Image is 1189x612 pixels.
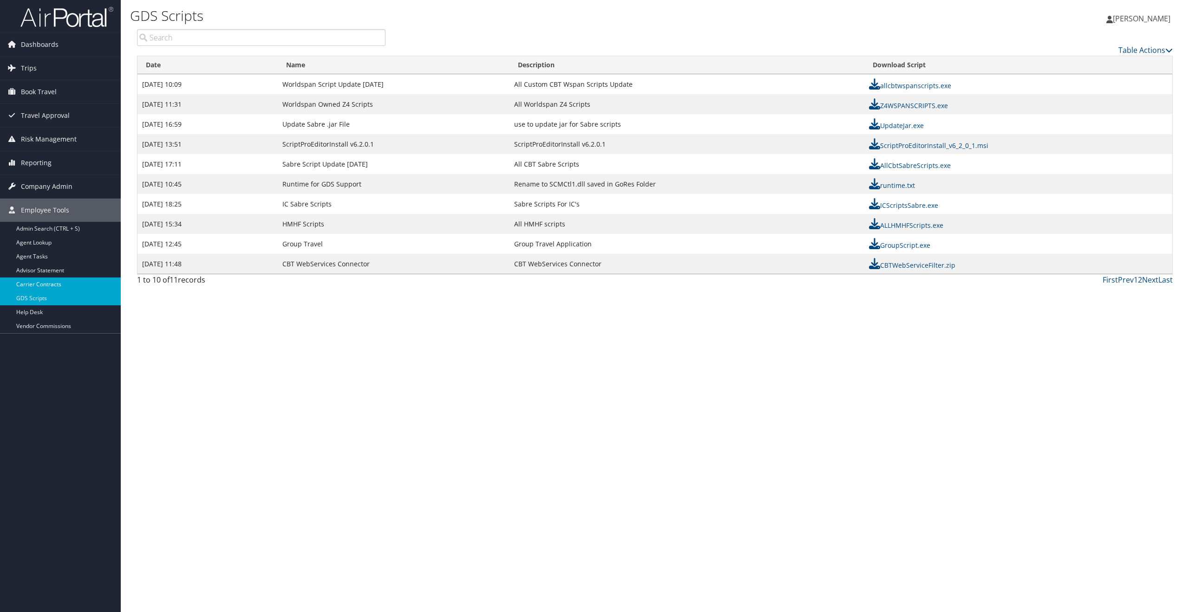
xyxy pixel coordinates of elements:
td: [DATE] 12:45 [137,234,278,254]
td: ScriptProEditorInstall v6.2.0.1 [278,134,510,154]
a: [PERSON_NAME] [1106,5,1180,32]
a: runtime.txt [869,181,915,190]
td: All Worldspan Z4 Scripts [510,94,864,114]
td: [DATE] 11:31 [137,94,278,114]
a: ALLHMHFScripts.exe [869,221,943,230]
input: Search [137,29,385,46]
td: Rename to SCMCtl1.dll saved in GoRes Folder [510,174,864,194]
h1: GDS Scripts [130,6,830,26]
td: [DATE] 17:11 [137,154,278,174]
div: 1 to 10 of records [137,274,385,290]
a: First [1103,275,1118,285]
td: Group Travel Application [510,234,864,254]
a: ICScriptsSabre.exe [869,201,938,210]
td: All Custom CBT Wspan Scripts Update [510,74,864,94]
span: Reporting [21,151,52,174]
a: AllCbtSabreScripts.exe [869,161,951,170]
td: [DATE] 16:59 [137,114,278,134]
a: 1 [1134,275,1138,285]
a: Z4WSPANSCRIPTS.exe [869,101,948,110]
span: Travel Approval [21,104,70,127]
a: Last [1158,275,1173,285]
a: UpdateJar.exe [869,121,924,130]
a: allcbtwspanscripts.exe [869,81,951,90]
th: Download Script: activate to sort column ascending [864,56,1172,74]
th: Description: activate to sort column ascending [510,56,864,74]
td: CBT WebServices Connector [510,254,864,274]
td: Sabre Script Update [DATE] [278,154,510,174]
td: Group Travel [278,234,510,254]
a: Table Actions [1118,45,1173,55]
th: Date: activate to sort column ascending [137,56,278,74]
td: Sabre Scripts For IC's [510,194,864,214]
td: HMHF Scripts [278,214,510,234]
td: [DATE] 13:51 [137,134,278,154]
td: All HMHF scripts [510,214,864,234]
td: IC Sabre Scripts [278,194,510,214]
td: Worldspan Script Update [DATE] [278,74,510,94]
a: CBTWebServiceFilter.zip [869,261,955,270]
a: Next [1142,275,1158,285]
td: [DATE] 11:48 [137,254,278,274]
a: 2 [1138,275,1142,285]
span: Company Admin [21,175,72,198]
td: Update Sabre .jar File [278,114,510,134]
span: [PERSON_NAME] [1113,13,1170,24]
span: Employee Tools [21,199,69,222]
td: All CBT Sabre Scripts [510,154,864,174]
td: CBT WebServices Connector [278,254,510,274]
img: airportal-logo.png [20,6,113,28]
td: [DATE] 10:09 [137,74,278,94]
td: [DATE] 10:45 [137,174,278,194]
a: GroupScript.exe [869,241,930,250]
span: Book Travel [21,80,57,103]
a: ScriptProEditorInstall_v6_2_0_1.msi [869,141,988,150]
td: ScriptProEditorInstall v6.2.0.1 [510,134,864,154]
th: Name: activate to sort column ascending [278,56,510,74]
td: [DATE] 18:25 [137,194,278,214]
a: Prev [1118,275,1134,285]
td: [DATE] 15:34 [137,214,278,234]
span: Trips [21,57,37,80]
td: Runtime for GDS Support [278,174,510,194]
span: Risk Management [21,128,77,151]
span: Dashboards [21,33,59,56]
td: Worldspan Owned Z4 Scripts [278,94,510,114]
span: 11 [170,275,178,285]
td: use to update jar for Sabre scripts [510,114,864,134]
